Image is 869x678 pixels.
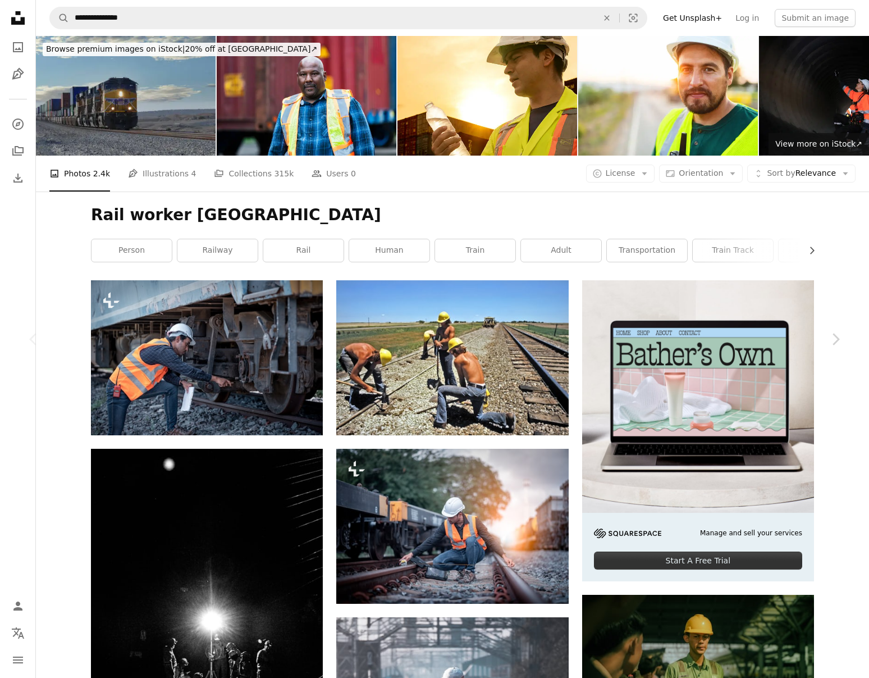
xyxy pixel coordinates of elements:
button: Orientation [659,165,743,183]
button: Clear [594,7,619,29]
a: Engineer under inspection and checking construction process railway switch and checking work on r... [336,521,568,531]
a: Illustrations [7,63,29,85]
h1: Rail worker [GEOGRAPHIC_DATA] [91,205,814,225]
button: Search Unsplash [50,7,69,29]
a: Users 0 [312,156,356,192]
a: person [92,239,172,262]
span: 20% off at [GEOGRAPHIC_DATA] ↗ [46,44,317,53]
button: Menu [7,649,29,671]
a: human [349,239,429,262]
a: a group of men standing on top of a train track [336,353,568,363]
img: a group of men standing on top of a train track [336,280,568,435]
button: Submit an image [775,9,856,27]
button: Visual search [620,7,647,29]
span: Orientation [679,169,723,178]
span: 4 [191,167,196,180]
a: railway [177,239,258,262]
button: License [586,165,655,183]
a: Explore [7,113,29,135]
a: Get Unsplash+ [656,9,729,27]
a: Log in [729,9,766,27]
a: View more on iStock↗ [769,133,869,156]
span: 0 [351,167,356,180]
span: Sort by [767,169,795,178]
a: Download History [7,167,29,189]
a: Next [802,285,869,393]
button: scroll list to the right [802,239,814,262]
img: file-1705255347840-230a6ab5bca9image [594,529,661,538]
a: transportation [607,239,687,262]
button: Language [7,622,29,644]
a: Collections [7,140,29,162]
img: Locomotive pulling a load of box cars down the tracks [36,36,216,156]
span: Browse premium images on iStock | [46,44,185,53]
a: Browse premium images on iStock|20% off at [GEOGRAPHIC_DATA]↗ [36,36,327,63]
a: rail [263,239,344,262]
div: Start A Free Trial [594,552,802,570]
form: Find visuals sitewide [49,7,647,29]
a: a group of people standing on a train track at night [91,617,323,627]
a: train track [693,239,773,262]
a: train [435,239,515,262]
img: Mature African-American man working at trucking company [217,36,396,156]
span: Manage and sell your services [700,529,802,538]
span: 315k [274,167,294,180]
a: grey [779,239,859,262]
button: Sort byRelevance [747,165,856,183]
img: Content Portrait of Hispanic Workers Setting Barriers and Directing Traffic Street Road and Highw... [578,36,758,156]
a: Manage and sell your servicesStart A Free Trial [582,280,814,581]
a: Log in / Sign up [7,595,29,617]
a: engineer under inspection and checking construction process railway and checking work on railroad... [91,352,323,362]
a: Photos [7,36,29,58]
span: License [606,169,635,178]
a: adult [521,239,601,262]
a: Collections 315k [214,156,294,192]
img: logistics workers man drinking water on site area operations at a busy shipping container yard at... [397,36,577,156]
span: Relevance [767,168,836,179]
a: Illustrations 4 [128,156,196,192]
span: View more on iStock ↗ [775,139,862,148]
img: Engineer under inspection and checking construction process railway switch and checking work on r... [336,449,568,603]
img: engineer under inspection and checking construction process railway and checking work on railroad... [91,280,323,435]
img: file-1707883121023-8e3502977149image [582,280,814,512]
